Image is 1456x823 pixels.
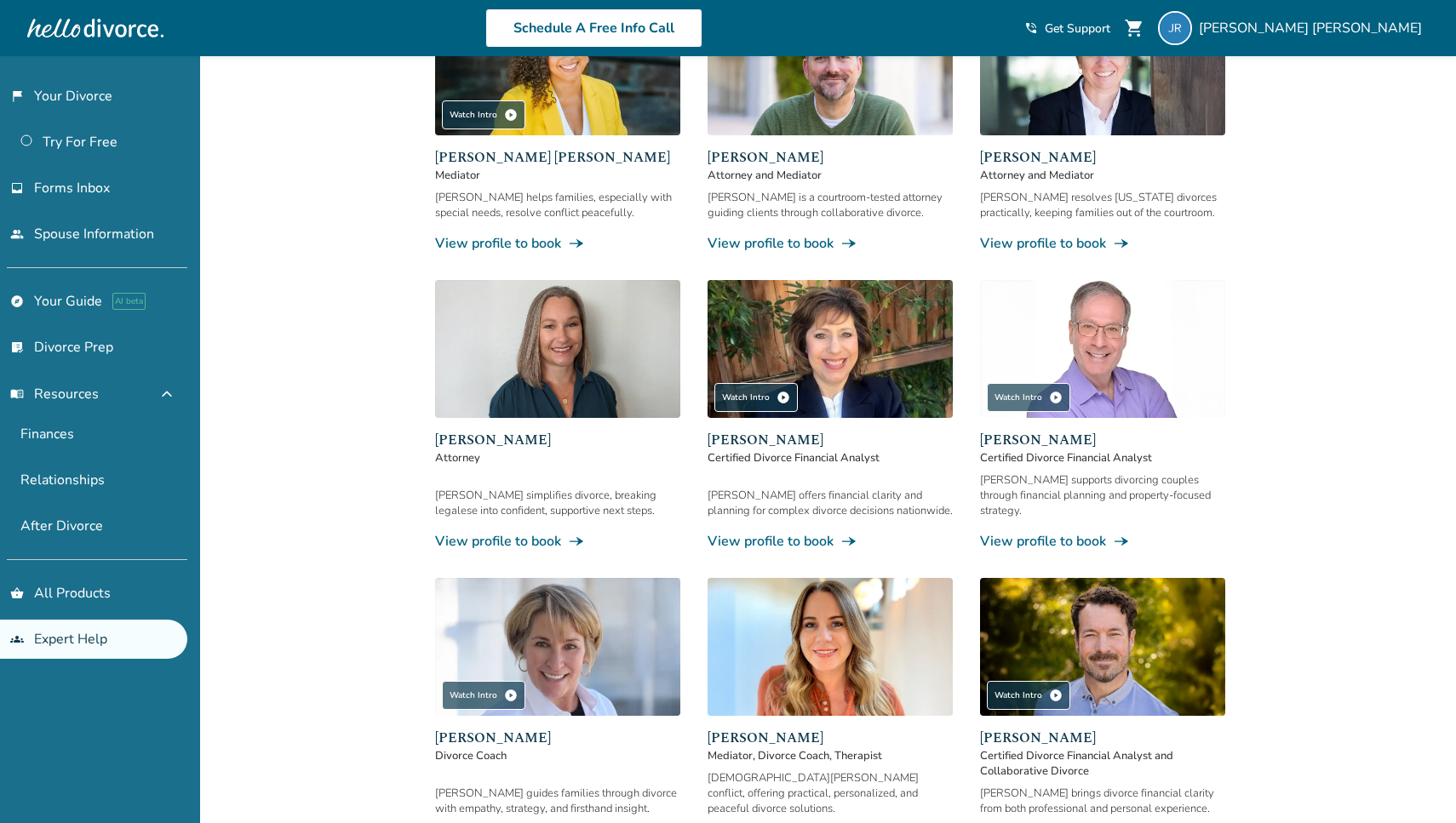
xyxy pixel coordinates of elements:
div: Watch Intro [714,383,798,412]
img: Desiree Howard [435,280,680,418]
span: Mediator [435,168,680,183]
iframe: Chat Widget [1371,741,1456,823]
span: line_end_arrow_notch [840,533,857,550]
span: expand_less [157,384,177,404]
div: [PERSON_NAME] simplifies divorce, breaking legalese into confident, supportive next steps. [435,488,680,518]
span: Attorney and Mediator [708,168,953,183]
img: Sandra Giudici [708,280,953,418]
span: [PERSON_NAME] [980,728,1225,748]
div: [PERSON_NAME] resolves [US_STATE] divorces practically, keeping families out of the courtroom. [980,190,1225,220]
div: [PERSON_NAME] is a courtroom-tested attorney guiding clients through collaborative divorce. [708,190,953,220]
span: [PERSON_NAME] [708,728,953,748]
a: View profile to bookline_end_arrow_notch [708,532,953,551]
span: Divorce Coach [435,748,680,763]
span: Forms Inbox [34,179,110,197]
span: groups [10,632,24,646]
a: View profile to bookline_end_arrow_notch [980,234,1225,253]
span: line_end_arrow_notch [840,235,857,252]
span: [PERSON_NAME] [980,147,1225,168]
span: line_end_arrow_notch [568,235,585,252]
span: list_alt_check [10,340,24,354]
img: John Duffy [980,578,1225,716]
span: Certified Divorce Financial Analyst and Collaborative Divorce [980,748,1225,779]
img: Jeff Landers [980,280,1225,418]
span: inbox [10,181,24,195]
span: line_end_arrow_notch [1113,235,1130,252]
span: flag_2 [10,89,24,103]
span: phone_in_talk [1024,21,1038,35]
span: Certified Divorce Financial Analyst [980,450,1225,466]
span: explore [10,294,24,308]
div: [PERSON_NAME] brings divorce financial clarity from both professional and personal experience. [980,786,1225,816]
a: View profile to bookline_end_arrow_notch [980,532,1225,551]
a: Schedule A Free Info Call [485,9,702,48]
span: play_circle [1049,391,1063,404]
div: Watch Intro [987,383,1070,412]
div: [PERSON_NAME] guides families through divorce with empathy, strategy, and firsthand insight. [435,786,680,816]
span: play_circle [777,391,790,404]
div: [DEMOGRAPHIC_DATA][PERSON_NAME] conflict, offering practical, personalized, and peaceful divorce ... [708,770,953,816]
a: phone_in_talkGet Support [1024,20,1110,37]
span: play_circle [1049,689,1063,702]
span: Mediator, Divorce Coach, Therapist [708,748,953,763]
span: play_circle [504,689,518,702]
div: [PERSON_NAME] helps families, especially with special needs, resolve conflict peacefully. [435,190,680,220]
span: Attorney and Mediator [980,168,1225,183]
img: jenniferanns@usa.com [1158,11,1192,45]
div: Watch Intro [442,681,525,710]
span: Resources [10,385,99,403]
span: Certified Divorce Financial Analyst [708,450,953,466]
img: Kristen Howerton [708,578,953,716]
div: Watch Intro [987,681,1070,710]
span: [PERSON_NAME] [980,430,1225,450]
span: play_circle [504,108,518,122]
span: [PERSON_NAME] [PERSON_NAME] [435,147,680,168]
span: [PERSON_NAME] [435,728,680,748]
a: View profile to bookline_end_arrow_notch [435,532,680,551]
a: View profile to bookline_end_arrow_notch [708,234,953,253]
span: line_end_arrow_notch [1113,533,1130,550]
div: [PERSON_NAME] supports divorcing couples through financial planning and property-focused strategy. [980,472,1225,518]
span: [PERSON_NAME] [435,430,680,450]
span: shopping_cart [1124,18,1144,38]
span: people [10,227,24,241]
div: Watch Intro [442,100,525,129]
img: Kim Goodman [435,578,680,716]
span: Get Support [1045,20,1110,37]
span: line_end_arrow_notch [568,533,585,550]
span: Attorney [435,450,680,466]
span: [PERSON_NAME] [PERSON_NAME] [1199,19,1429,37]
span: menu_book [10,387,24,401]
span: [PERSON_NAME] [708,147,953,168]
span: [PERSON_NAME] [708,430,953,450]
a: View profile to bookline_end_arrow_notch [435,234,680,253]
div: [PERSON_NAME] offers financial clarity and planning for complex divorce decisions nationwide. [708,488,953,518]
span: shopping_basket [10,586,24,600]
span: AI beta [112,293,146,310]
